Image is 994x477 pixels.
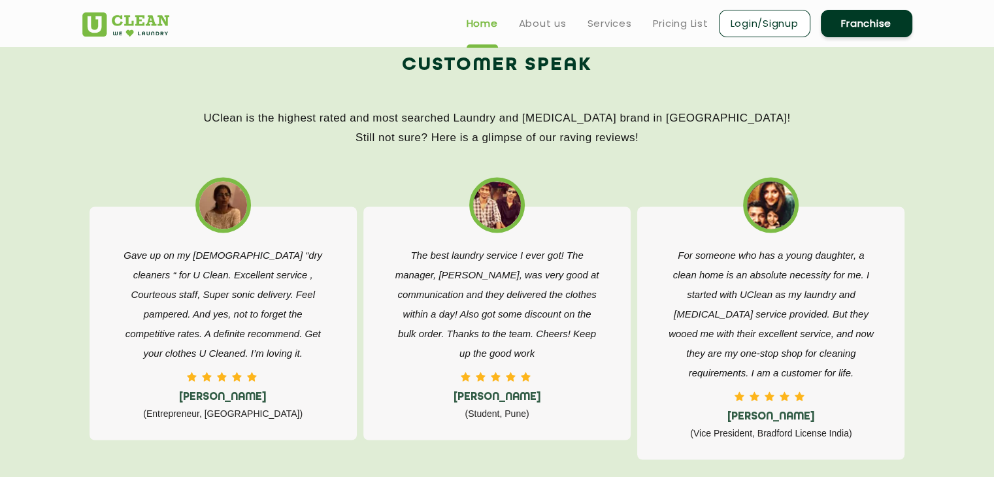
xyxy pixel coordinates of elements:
h5: [PERSON_NAME] [119,391,327,404]
img: best dry cleaning near me [473,181,521,229]
p: (Student, Pune) [393,404,601,423]
img: UClean Laundry and Dry Cleaning [82,12,169,37]
a: Pricing List [653,16,708,31]
img: best laundry nearme [199,181,247,229]
a: Home [467,16,498,31]
a: Login/Signup [719,10,810,37]
p: Gave up on my [DEMOGRAPHIC_DATA] “dry cleaners “ for U Clean. Excellent service , Courteous staff... [119,246,327,363]
p: (Vice President, Bradford License India) [667,423,875,443]
a: Franchise [821,10,912,37]
p: UClean is the highest rated and most searched Laundry and [MEDICAL_DATA] brand in [GEOGRAPHIC_DAT... [82,108,912,148]
img: affordable dry cleaning [747,181,795,229]
h2: Customer Speak [82,50,912,81]
p: The best laundry service I ever got! The manager, [PERSON_NAME], was very good at communication a... [393,246,601,363]
a: About us [519,16,567,31]
a: Services [588,16,632,31]
p: For someone who has a young daughter, a clean home is an absolute necessity for me. I started wit... [667,246,875,383]
p: (Entrepreneur, [GEOGRAPHIC_DATA]) [119,404,327,423]
h5: [PERSON_NAME] [667,411,875,423]
h5: [PERSON_NAME] [393,391,601,404]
